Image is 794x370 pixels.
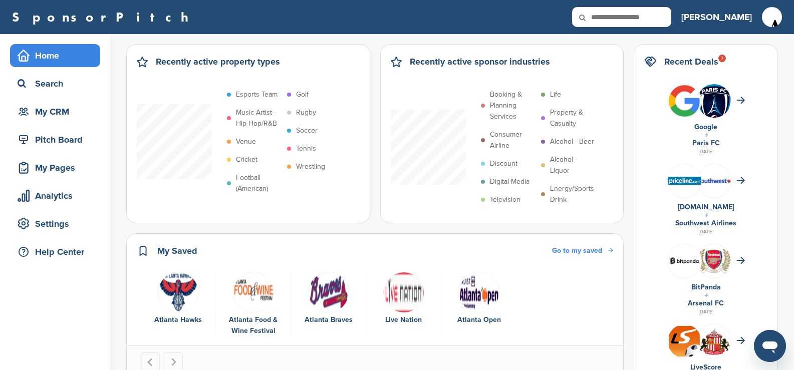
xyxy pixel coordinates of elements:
h2: Recently active sponsor industries [410,55,550,69]
img: Open uri20141112 64162 qw8wbc?1415808764 [158,272,199,313]
a: BitPanda [691,283,721,291]
p: Discount [490,158,517,169]
p: Wrestling [296,161,325,172]
p: Football (American) [236,172,282,194]
p: Venue [236,136,256,147]
img: Southwest airlines logo 2014.svg [697,178,731,183]
div: Live Nation [371,314,436,325]
img: Bwupxdxo 400x400 [668,84,701,118]
a: Settings [10,212,100,235]
p: Esports Team [236,89,278,100]
a: + [704,131,708,139]
p: Music Artist - Hip Hop/R&B [236,107,282,129]
div: Analytics [15,187,100,205]
a: Lnq Live Nation [371,272,436,326]
p: Cricket [236,154,257,165]
a: My CRM [10,100,100,123]
div: 5 of 5 [441,272,516,337]
p: Tennis [296,143,316,154]
h3: [PERSON_NAME] [681,10,752,24]
div: [DATE] [644,147,767,156]
a: [DOMAIN_NAME] [678,203,734,211]
a: Go to my saved [552,245,613,256]
p: Alcohol - Liquor [550,154,596,176]
img: Open uri20141112 64162 sbm85y?1415808159 [308,272,349,313]
div: My Pages [15,159,100,177]
p: Property & Casualty [550,107,596,129]
p: Consumer Airline [490,129,536,151]
p: Alcohol - Beer [550,136,594,147]
a: [PERSON_NAME] [681,6,752,28]
img: Data [668,177,701,185]
p: Digital Media [490,176,530,187]
a: Arsenal FC [688,299,724,307]
h2: Recently active property types [156,55,280,69]
div: [DATE] [644,307,767,316]
a: SponsorPitch [12,11,195,24]
div: 3 of 5 [291,272,366,337]
a: Help Center [10,240,100,263]
div: Atlanta Open [446,314,511,325]
p: Soccer [296,125,318,136]
img: Afwf logo 200x100 pumpkin1 [233,272,274,313]
div: 2 of 5 [216,272,291,337]
a: Southwest Airlines [675,219,736,227]
img: Bitpanda7084 [668,248,701,273]
h2: My Saved [157,244,197,258]
a: Analytics [10,184,100,207]
img: Livescore [668,324,701,358]
p: Energy/Sports Drink [550,183,596,205]
iframe: Button to launch messaging window [754,330,786,362]
a: + [704,211,708,219]
a: Open uri20141112 64162 sbm85y?1415808159 Atlanta Braves [296,272,361,326]
div: My CRM [15,103,100,121]
p: Life [550,89,561,100]
img: Site logo bbt 2019 [458,272,499,313]
div: Help Center [15,243,100,261]
div: [DATE] [644,227,767,236]
span: Go to my saved [552,246,602,255]
p: Television [490,194,520,205]
a: My Pages [10,156,100,179]
a: Google [694,123,717,131]
img: Lnq [383,272,424,313]
div: Settings [15,215,100,233]
img: Paris fc logo.svg [697,84,731,124]
div: Home [15,47,100,65]
div: 4 of 5 [366,272,441,337]
p: Rugby [296,107,316,118]
a: + [704,291,708,299]
a: Home [10,44,100,67]
a: Pitch Board [10,128,100,151]
div: 1 of 5 [141,272,216,337]
div: 7 [718,55,726,62]
a: Search [10,72,100,95]
img: Open uri20141112 64162 vhlk61?1415807597 [697,249,731,273]
a: Paris FC [692,139,720,147]
div: Atlanta Food & Wine Festival [221,314,286,336]
div: Search [15,75,100,93]
a: Site logo bbt 2019 Atlanta Open [446,272,511,326]
a: Open uri20141112 64162 qw8wbc?1415808764 Atlanta Hawks [146,272,210,326]
a: Afwf logo 200x100 pumpkin1 Atlanta Food & Wine Festival [221,272,286,337]
div: Pitch Board [15,131,100,149]
div: Atlanta Braves [296,314,361,325]
img: Open uri20141112 64162 1q58x9c?1415807470 [697,327,731,355]
p: Booking & Planning Services [490,89,536,122]
h2: Recent Deals [664,55,718,69]
div: Atlanta Hawks [146,314,210,325]
p: Golf [296,89,309,100]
